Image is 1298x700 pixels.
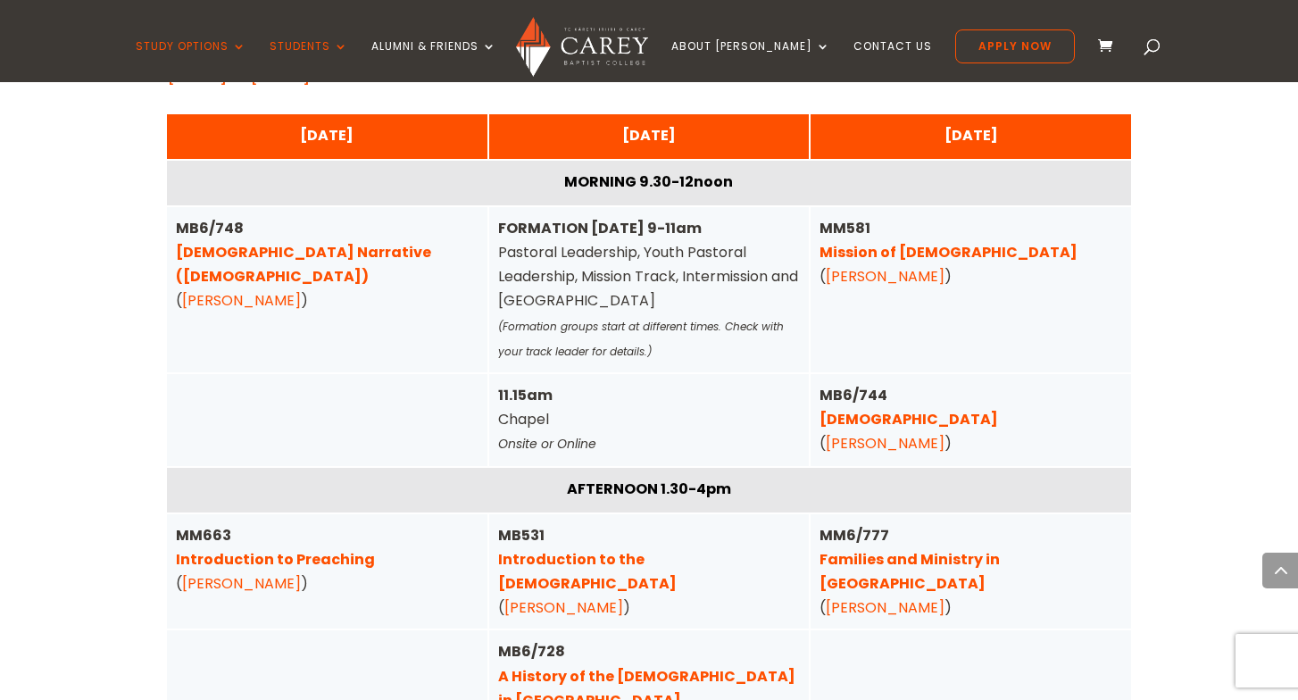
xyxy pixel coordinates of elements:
div: ( ) [498,523,801,621]
div: Chapel [498,383,801,457]
strong: MB6/748 [176,218,431,287]
div: [DATE] [820,123,1122,147]
a: Study Options [136,40,246,82]
img: Carey Baptist College [516,17,647,77]
div: ( ) [820,383,1122,456]
div: [DATE] [498,123,801,147]
div: ( ) [176,216,478,313]
a: [PERSON_NAME] [826,597,944,618]
a: [PERSON_NAME] [826,266,944,287]
strong: AFTERNOON 1.30-4pm [567,479,731,499]
a: Apply Now [955,29,1075,63]
a: [PERSON_NAME] [182,573,301,594]
strong: MM6/777 [820,525,1000,594]
em: (Formation groups start at different times. Check with your track leader for details.) [498,319,784,359]
a: About [PERSON_NAME] [671,40,830,82]
strong: 11.15am [498,385,553,405]
div: [DATE] [176,123,478,147]
a: Alumni & Friends [371,40,496,82]
a: Introduction to Preaching [176,549,375,570]
a: Students [270,40,348,82]
div: ( ) [820,216,1122,289]
a: [PERSON_NAME] [826,433,944,454]
strong: FORMATION [DATE] 9-11am [498,218,702,238]
a: Mission of [DEMOGRAPHIC_DATA] [820,242,1078,262]
strong: MM663 [176,525,375,570]
strong: MM581 [820,218,1078,262]
strong: MB6/744 [820,385,998,429]
div: Pastoral Leadership, Youth Pastoral Leadership, Mission Track, Intermission and [GEOGRAPHIC_DATA] [498,216,801,363]
div: ( ) [820,523,1122,621]
a: [PERSON_NAME] [182,290,301,311]
div: ( ) [176,523,478,596]
a: Contact Us [853,40,932,82]
a: [PERSON_NAME] [504,597,623,618]
a: Families and Ministry in [GEOGRAPHIC_DATA] [820,549,1000,594]
a: Introduction to the [DEMOGRAPHIC_DATA] [498,549,677,594]
a: [DEMOGRAPHIC_DATA] [820,409,998,429]
strong: MB531 [498,525,677,594]
strong: MORNING 9.30-12noon [564,171,733,192]
a: [DEMOGRAPHIC_DATA] Narrative ([DEMOGRAPHIC_DATA]) [176,242,431,287]
em: Onsite or Online [498,435,596,453]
